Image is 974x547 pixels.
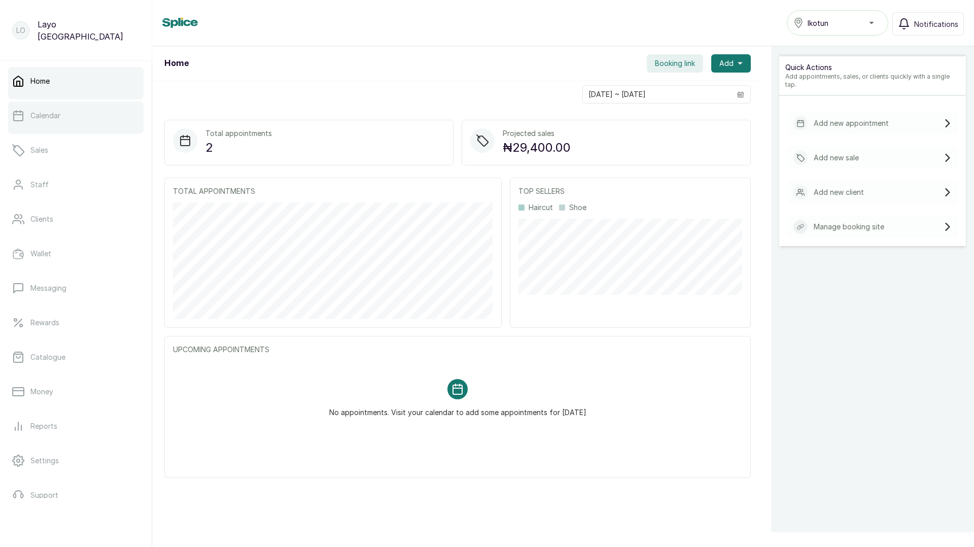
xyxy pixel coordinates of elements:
p: Add new sale [814,153,859,163]
p: 2 [205,139,272,157]
p: Calendar [30,111,60,121]
p: Shoe [569,202,586,213]
a: Wallet [8,240,144,268]
a: Calendar [8,101,144,130]
p: Add new client [814,187,864,197]
p: UPCOMING APPOINTMENTS [173,345,742,355]
p: Quick Actions [785,62,960,73]
p: Projected sales [503,128,571,139]
p: Layo [GEOGRAPHIC_DATA] [38,18,140,43]
button: Ikotun [787,10,888,36]
p: ₦29,400.00 [503,139,571,157]
span: Booking link [655,58,695,69]
p: Catalogue [30,352,65,362]
p: Money [30,387,53,397]
button: Notifications [892,12,964,36]
a: Clients [8,205,144,233]
p: Wallet [30,249,51,259]
a: Settings [8,447,144,475]
a: Reports [8,412,144,440]
a: Sales [8,136,144,164]
p: TOTAL APPOINTMENTS [173,186,493,196]
a: Catalogue [8,343,144,371]
p: Total appointments [205,128,272,139]
button: Add [711,54,751,73]
p: No appointments. Visit your calendar to add some appointments for [DATE] [329,399,586,418]
p: Rewards [30,318,59,328]
p: Messaging [30,283,66,293]
span: Ikotun [808,18,828,28]
p: Clients [30,214,53,224]
span: Add [719,58,734,69]
button: Booking link [647,54,703,73]
a: Support [8,481,144,509]
a: Staff [8,170,144,199]
svg: calendar [737,91,744,98]
p: Home [30,76,50,86]
p: Add appointments, sales, or clients quickly with a single tap. [785,73,960,89]
p: Staff [30,180,49,190]
span: Notifications [914,19,958,29]
p: Haircut [529,202,553,213]
p: Manage booking site [814,222,884,232]
p: Reports [30,421,57,431]
h1: Home [164,57,189,70]
p: Add new appointment [814,118,889,128]
a: Money [8,378,144,406]
a: Messaging [8,274,144,302]
p: TOP SELLERS [518,186,742,196]
a: Home [8,67,144,95]
p: Sales [30,145,48,155]
a: Rewards [8,309,144,337]
p: LO [16,25,25,36]
input: Select date [583,86,731,103]
p: Support [30,490,58,500]
p: Settings [30,456,59,466]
